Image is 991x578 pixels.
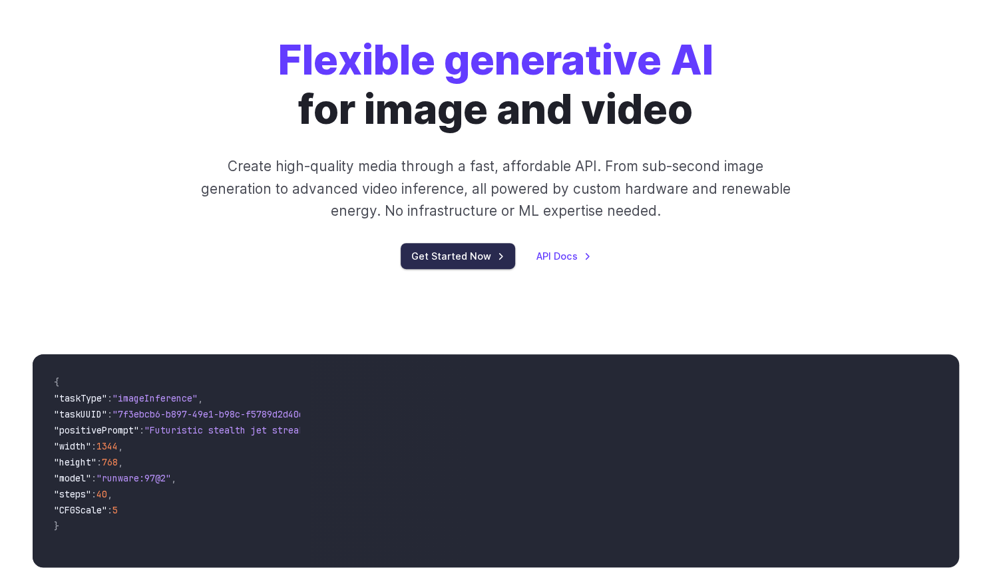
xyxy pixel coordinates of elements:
span: : [97,456,102,468]
span: "width" [54,440,91,452]
a: API Docs [536,248,591,264]
span: 1344 [97,440,118,452]
span: 40 [97,488,107,500]
span: "Futuristic stealth jet streaking through a neon-lit cityscape with glowing purple exhaust" [144,424,629,436]
span: , [107,488,112,500]
span: 768 [102,456,118,468]
span: , [118,456,123,468]
p: Create high-quality media through a fast, affordable API. From sub-second image generation to adv... [199,155,792,222]
span: , [118,440,123,452]
span: "steps" [54,488,91,500]
span: "runware:97@2" [97,472,171,484]
span: : [91,472,97,484]
span: , [171,472,176,484]
span: "taskType" [54,392,107,404]
span: "height" [54,456,97,468]
span: "7f3ebcb6-b897-49e1-b98c-f5789d2d40d7" [112,408,315,420]
span: "taskUUID" [54,408,107,420]
a: Get Started Now [401,243,515,269]
span: "positivePrompt" [54,424,139,436]
span: 5 [112,504,118,516]
span: : [91,488,97,500]
span: : [91,440,97,452]
span: : [107,392,112,404]
span: { [54,376,59,388]
span: : [107,504,112,516]
span: "CFGScale" [54,504,107,516]
span: : [139,424,144,436]
span: } [54,520,59,532]
span: "imageInference" [112,392,198,404]
span: "model" [54,472,91,484]
span: , [198,392,203,404]
h1: for image and video [278,35,713,134]
span: : [107,408,112,420]
strong: Flexible generative AI [278,35,713,85]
